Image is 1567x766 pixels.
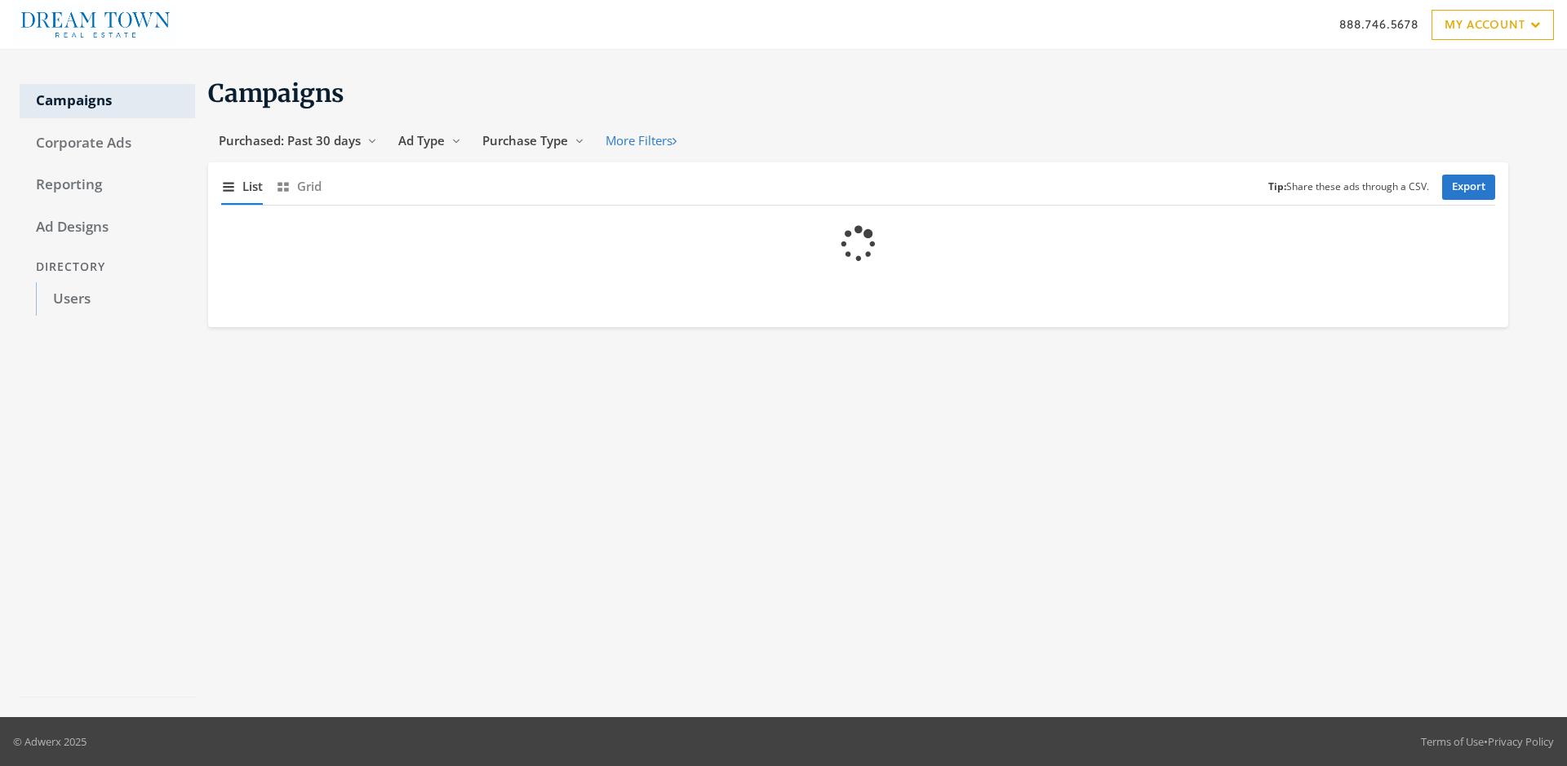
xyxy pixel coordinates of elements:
[482,132,568,148] span: Purchase Type
[208,77,344,108] span: Campaigns
[1268,179,1286,193] b: Tip:
[595,126,687,156] button: More Filters
[20,210,195,245] a: Ad Designs
[20,84,195,118] a: Campaigns
[1432,10,1554,40] a: My Account
[297,177,322,196] span: Grid
[219,132,361,148] span: Purchased: Past 30 days
[20,252,195,282] div: Directory
[221,169,263,204] button: List
[388,126,472,156] button: Ad Type
[20,126,195,161] a: Corporate Ads
[36,282,195,317] a: Users
[1442,175,1495,200] a: Export
[398,132,445,148] span: Ad Type
[13,733,87,750] p: © Adwerx 2025
[1421,733,1554,750] div: •
[1488,734,1554,749] a: Privacy Policy
[276,169,322,204] button: Grid
[472,126,595,156] button: Purchase Type
[208,126,388,156] button: Purchased: Past 30 days
[13,4,178,45] img: Adwerx
[20,168,195,202] a: Reporting
[1421,734,1484,749] a: Terms of Use
[1339,15,1418,33] a: 888.746.5678
[242,177,263,196] span: List
[1268,179,1429,195] small: Share these ads through a CSV.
